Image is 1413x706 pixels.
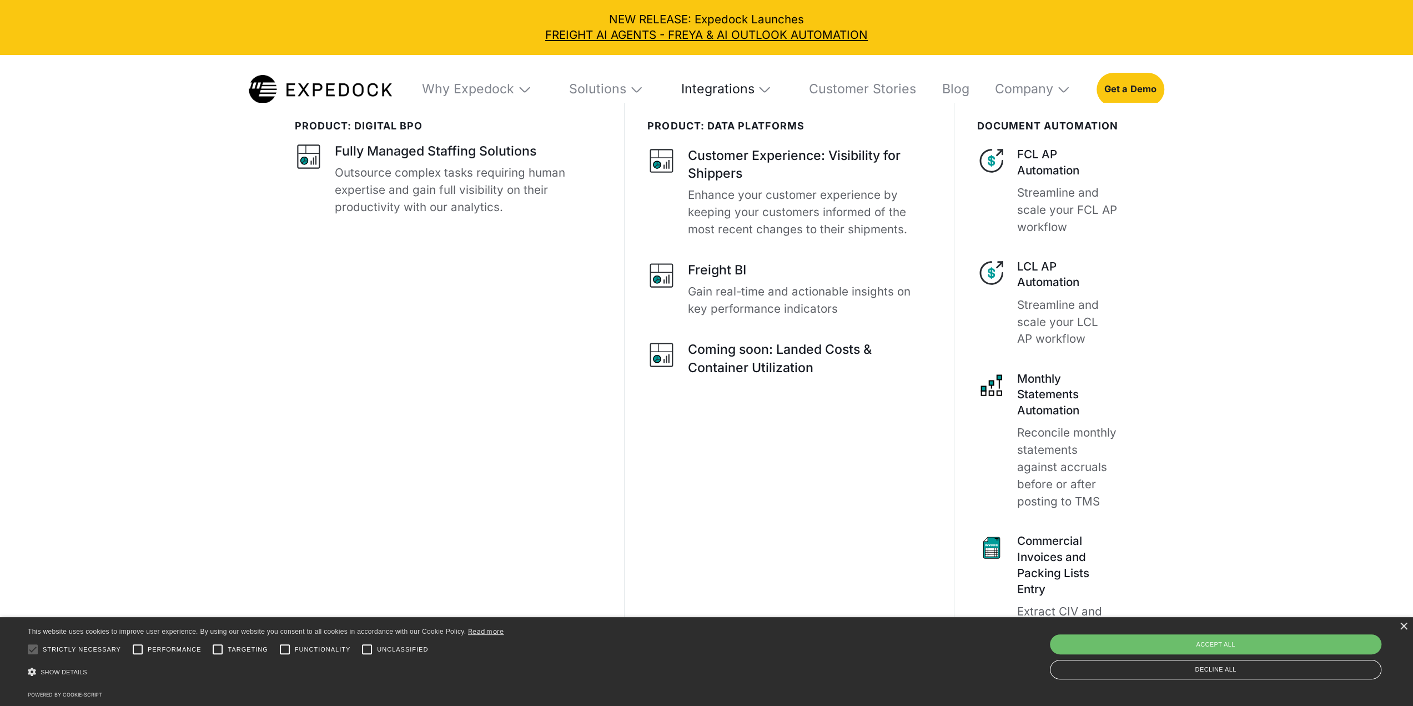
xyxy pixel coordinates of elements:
[977,147,1119,236] a: FCL AP AutomationStreamline and scale your FCL AP workflow
[647,120,931,132] div: PRODUCT: data platforms
[647,341,931,381] a: Coming soon: Landed Costs & Container Utilization
[12,12,1402,44] div: NEW RELEASE: Expedock Launches
[295,645,350,654] span: Functionality
[977,120,1119,132] div: document automation
[569,81,626,97] div: Solutions
[647,261,931,318] a: Freight BIGain real-time and actionable insights on key performance indicators
[148,645,202,654] span: Performance
[1017,147,1118,179] div: FCL AP Automation
[1017,184,1118,236] p: Streamline and scale your FCL AP workflow
[687,147,931,183] div: Customer Experience: Visibility for Shippers
[43,645,121,654] span: Strictly necessary
[1017,297,1118,348] p: Streamline and scale your LCL AP workflow
[295,142,601,216] a: Fully Managed Staffing SolutionsOutsource complex tasks requiring human expertise and gain full v...
[1050,634,1381,654] div: Accept all
[995,81,1053,97] div: Company
[1357,653,1413,706] iframe: Chat Widget
[977,259,1119,348] a: LCL AP AutomationStreamline and scale your LCL AP workflow
[335,142,536,160] div: Fully Managed Staffing Solutions
[557,55,655,124] div: Solutions
[797,55,916,124] a: Customer Stories
[687,341,931,377] div: Coming soon: Landed Costs & Container Utilization
[410,55,543,124] div: Why Expedock
[228,645,268,654] span: Targeting
[931,55,969,124] a: Blog
[295,120,601,132] div: product: digital bpo
[977,533,1119,672] a: Commercial Invoices and Packing Lists EntryExtract CIV and PKL headers and line items at 99.97% a...
[41,669,87,675] span: Show details
[28,692,102,698] a: Powered by cookie-script
[1097,73,1164,106] a: Get a Demo
[468,627,504,635] a: Read more
[687,187,931,238] p: Enhance your customer experience by keeping your customers informed of the most recent changes to...
[687,261,746,279] div: Freight BI
[12,27,1402,43] a: FREIGHT AI AGENTS - FREYA & AI OUTLOOK AUTOMATION
[422,81,514,97] div: Why Expedock
[1017,371,1118,419] div: Monthly Statements Automation
[687,283,931,318] p: Gain real-time and actionable insights on key performance indicators
[647,147,931,238] a: Customer Experience: Visibility for ShippersEnhance your customer experience by keeping your cust...
[1050,660,1381,679] div: Decline all
[977,371,1119,510] a: Monthly Statements AutomationReconcile monthly statements against accruals before or after postin...
[28,662,504,682] div: Show details
[1399,623,1407,631] div: Close
[681,81,754,97] div: Integrations
[377,645,428,654] span: Unclassified
[1017,259,1118,291] div: LCL AP Automation
[1017,603,1118,672] p: Extract CIV and PKL headers and line items at 99.97% accuracy
[1017,424,1118,510] p: Reconcile monthly statements against accruals before or after posting to TMS
[28,628,466,635] span: This website uses cookies to improve user experience. By using our website you consent to all coo...
[335,164,601,216] p: Outsource complex tasks requiring human expertise and gain full visibility on their productivity ...
[1017,533,1118,597] div: Commercial Invoices and Packing Lists Entry
[983,55,1082,124] div: Company
[670,55,783,124] div: Integrations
